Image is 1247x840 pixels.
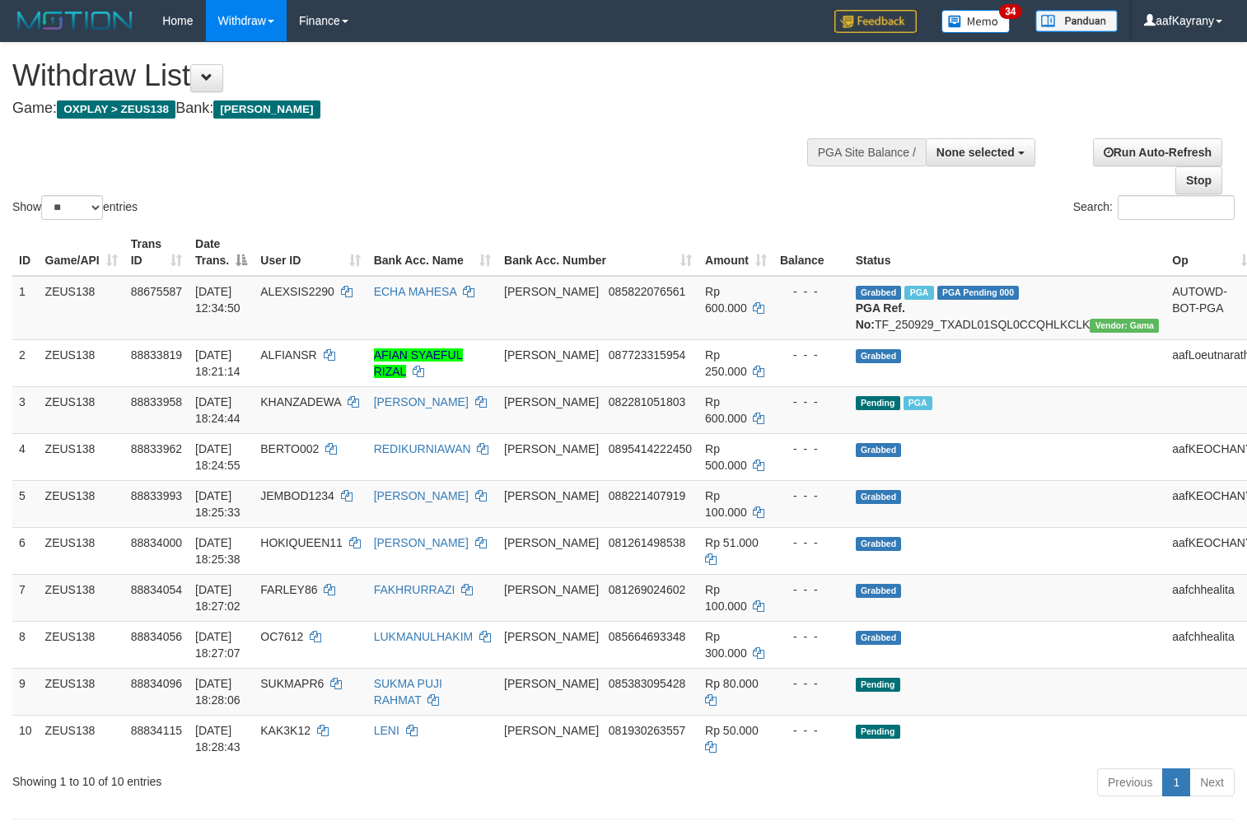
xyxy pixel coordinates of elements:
[1073,195,1235,220] label: Search:
[780,581,843,598] div: - - -
[705,536,759,549] span: Rp 51.000
[504,536,599,549] span: [PERSON_NAME]
[195,583,241,613] span: [DATE] 18:27:02
[39,339,124,386] td: ZEUS138
[131,583,182,596] span: 88834054
[12,574,39,621] td: 7
[504,630,599,643] span: [PERSON_NAME]
[374,395,469,408] a: [PERSON_NAME]
[504,285,599,298] span: [PERSON_NAME]
[131,536,182,549] span: 88834000
[374,442,471,455] a: REDIKURNIAWAN
[504,583,599,596] span: [PERSON_NAME]
[705,285,747,315] span: Rp 600.000
[57,100,175,119] span: OXPLAY > ZEUS138
[41,195,103,220] select: Showentries
[12,386,39,433] td: 3
[374,536,469,549] a: [PERSON_NAME]
[807,138,926,166] div: PGA Site Balance /
[849,229,1166,276] th: Status
[780,347,843,363] div: - - -
[131,285,182,298] span: 88675587
[374,677,442,707] a: SUKMA PUJI RAHMAT
[1097,768,1163,796] a: Previous
[131,442,182,455] span: 88833962
[705,395,747,425] span: Rp 600.000
[856,301,905,331] b: PGA Ref. No:
[849,276,1166,340] td: TF_250929_TXADL01SQL0CCQHLKCLK
[705,348,747,378] span: Rp 250.000
[609,348,685,362] span: Copy 087723315954 to clipboard
[374,630,474,643] a: LUKMANULHAKIM
[936,146,1015,159] span: None selected
[12,229,39,276] th: ID
[374,583,455,596] a: FAKHRURRAZI
[39,276,124,340] td: ZEUS138
[124,229,189,276] th: Trans ID: activate to sort column ascending
[131,395,182,408] span: 88833958
[698,229,773,276] th: Amount: activate to sort column ascending
[705,630,747,660] span: Rp 300.000
[12,433,39,480] td: 4
[609,583,685,596] span: Copy 081269024602 to clipboard
[260,536,343,549] span: HOKIQUEEN11
[705,583,747,613] span: Rp 100.000
[780,394,843,410] div: - - -
[780,441,843,457] div: - - -
[131,489,182,502] span: 88833993
[856,537,902,551] span: Grabbed
[195,285,241,315] span: [DATE] 12:34:50
[39,574,124,621] td: ZEUS138
[941,10,1011,33] img: Button%20Memo.svg
[609,536,685,549] span: Copy 081261498538 to clipboard
[131,677,182,690] span: 88834096
[856,443,902,457] span: Grabbed
[374,285,456,298] a: ECHA MAHESA
[780,722,843,739] div: - - -
[195,724,241,754] span: [DATE] 18:28:43
[780,534,843,551] div: - - -
[504,442,599,455] span: [PERSON_NAME]
[131,724,182,737] span: 88834115
[254,229,367,276] th: User ID: activate to sort column ascending
[856,286,902,300] span: Grabbed
[195,442,241,472] span: [DATE] 18:24:55
[39,229,124,276] th: Game/API: activate to sort column ascending
[856,678,900,692] span: Pending
[12,715,39,762] td: 10
[39,386,124,433] td: ZEUS138
[260,442,319,455] span: BERTO002
[609,395,685,408] span: Copy 082281051803 to clipboard
[705,442,747,472] span: Rp 500.000
[504,348,599,362] span: [PERSON_NAME]
[773,229,849,276] th: Balance
[504,489,599,502] span: [PERSON_NAME]
[497,229,698,276] th: Bank Acc. Number: activate to sort column ascending
[12,668,39,715] td: 9
[856,631,902,645] span: Grabbed
[937,286,1020,300] span: PGA Pending
[39,715,124,762] td: ZEUS138
[260,348,316,362] span: ALFIANSR
[260,583,317,596] span: FARLEY86
[260,285,334,298] span: ALEXSIS2290
[367,229,497,276] th: Bank Acc. Name: activate to sort column ascending
[39,621,124,668] td: ZEUS138
[856,725,900,739] span: Pending
[705,677,759,690] span: Rp 80.000
[260,395,341,408] span: KHANZADEWA
[904,286,933,300] span: Marked by aafpengsreynich
[131,348,182,362] span: 88833819
[780,675,843,692] div: - - -
[39,433,124,480] td: ZEUS138
[195,677,241,707] span: [DATE] 18:28:06
[12,480,39,527] td: 5
[195,630,241,660] span: [DATE] 18:27:07
[12,59,815,92] h1: Withdraw List
[12,8,138,33] img: MOTION_logo.png
[12,276,39,340] td: 1
[504,724,599,737] span: [PERSON_NAME]
[39,480,124,527] td: ZEUS138
[374,348,463,378] a: AFIAN SYAEFUL RIZAL
[12,339,39,386] td: 2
